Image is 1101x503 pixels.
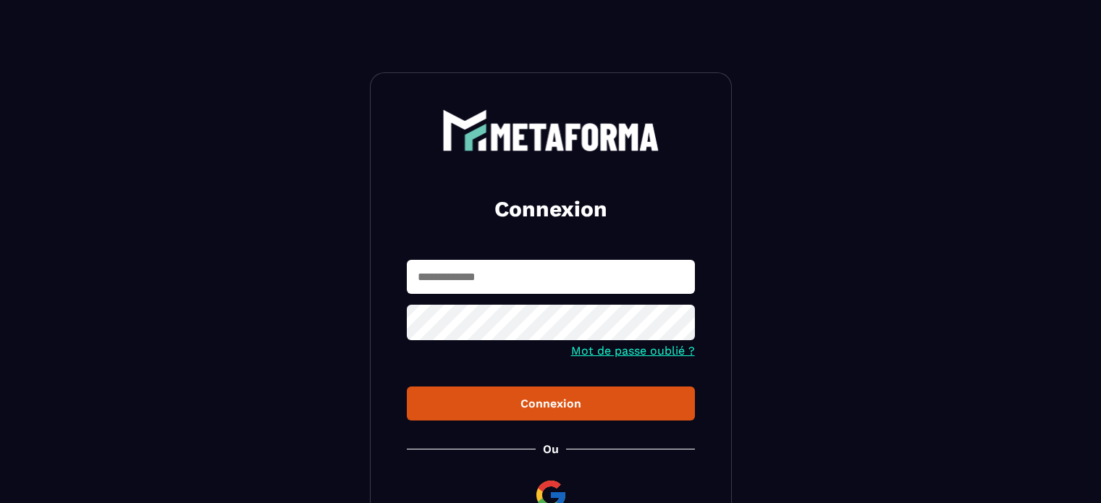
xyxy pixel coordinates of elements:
a: logo [407,109,695,151]
button: Connexion [407,386,695,420]
h2: Connexion [424,195,678,224]
p: Ou [543,442,559,456]
div: Connexion [418,397,683,410]
a: Mot de passe oublié ? [571,344,695,358]
img: logo [442,109,659,151]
